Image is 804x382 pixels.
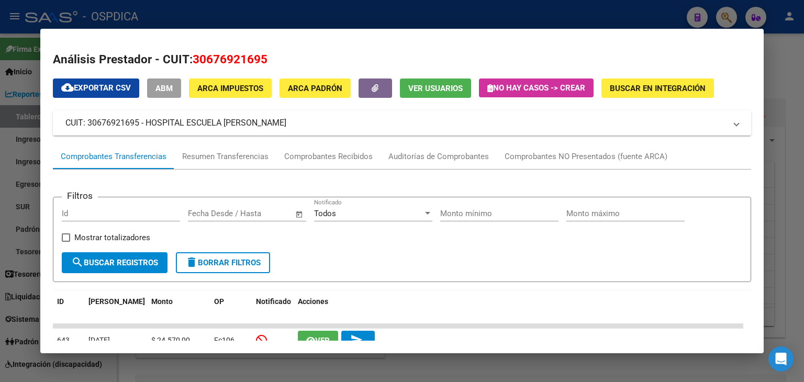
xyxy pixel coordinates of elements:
h2: Análisis Prestador - CUIT: [53,51,751,69]
mat-icon: send [350,333,363,346]
span: Fc106 [214,336,234,344]
span: ARCA Padrón [288,84,342,93]
span: Exportar CSV [61,83,131,93]
span: Mostrar totalizadores [74,231,150,244]
mat-panel-title: CUIT: 30676921695 - HOSPITAL ESCUELA [PERSON_NAME] [65,117,726,129]
span: [PERSON_NAME] [88,297,145,306]
datatable-header-cell: OP [210,290,252,325]
div: Comprobantes Recibidos [284,151,373,163]
datatable-header-cell: Acciones [294,290,743,325]
span: Acciones [298,297,328,306]
button: Buscar Registros [62,252,167,273]
span: ARCA Impuestos [197,84,263,93]
button: Borrar Filtros [176,252,270,273]
button: Buscar en Integración [601,78,714,98]
div: Resumen Transferencias [182,151,269,163]
span: Buscar en Integración [610,84,706,93]
span: ID [57,297,64,306]
span: [DATE] [88,336,110,344]
button: Open calendar [293,208,305,220]
div: Open Intercom Messenger [768,346,794,372]
span: $ 24.570,00 [151,336,190,344]
mat-icon: delete [185,256,198,268]
span: Ver Usuarios [408,84,463,93]
div: Auditorías de Comprobantes [388,151,489,163]
datatable-header-cell: Notificado [252,290,294,325]
datatable-header-cell: ID [53,290,84,325]
span: Borrar Filtros [185,258,261,267]
span: No hay casos -> Crear [487,83,585,93]
button: Ver Usuarios [400,78,471,98]
mat-expansion-panel-header: CUIT: 30676921695 - HOSPITAL ESCUELA [PERSON_NAME] [53,110,751,136]
datatable-header-cell: Monto [147,290,210,325]
button: Exportar CSV [53,78,139,98]
span: OP [214,297,224,306]
span: 30676921695 [193,52,267,66]
mat-icon: search [71,256,84,268]
button: No hay casos -> Crear [479,78,594,97]
datatable-header-cell: Fecha T. [84,290,147,325]
span: Notificado [256,297,291,306]
span: ABM [155,84,173,93]
span: Monto [151,297,173,306]
button: ARCA Impuestos [189,78,272,98]
div: Comprobantes NO Presentados (fuente ARCA) [505,151,667,163]
span: Buscar Registros [71,258,158,267]
span: 643 [57,336,70,344]
div: Comprobantes Transferencias [61,151,166,163]
button: Ver [298,331,338,350]
mat-icon: cloud_download [61,81,74,94]
span: Ver [315,336,330,345]
input: Fecha inicio [188,209,230,218]
h3: Filtros [62,189,98,203]
button: ARCA Padrón [280,78,351,98]
button: ABM [147,78,181,98]
span: Todos [314,209,336,218]
input: Fecha fin [240,209,291,218]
